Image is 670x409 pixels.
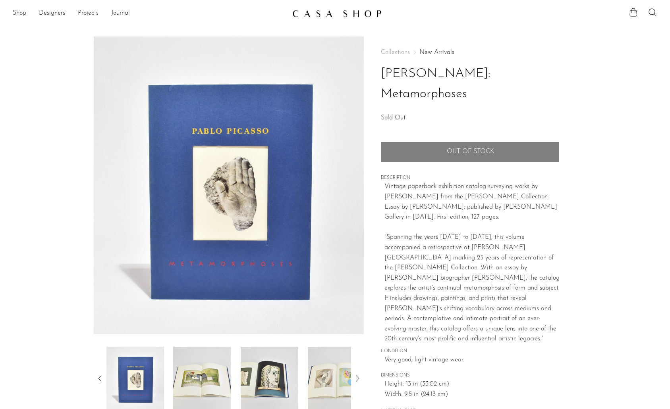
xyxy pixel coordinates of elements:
span: Sold Out [381,115,405,121]
span: CONDITION [381,348,560,355]
span: DESCRIPTION [381,175,560,182]
span: Out of stock [447,148,494,156]
img: Pablo Picasso: Metamorphoses [94,36,364,334]
ul: NEW HEADER MENU [13,7,286,20]
button: Add to cart [381,142,560,162]
a: Journal [111,8,130,19]
a: Projects [78,8,98,19]
span: DIMENSIONS [381,372,560,379]
span: Collections [381,49,410,56]
span: Very good; light vintage wear. [384,355,560,365]
a: Designers [39,8,65,19]
nav: Breadcrumbs [381,49,560,56]
a: Shop [13,8,26,19]
span: Height: 13 in (33.02 cm) [384,379,560,390]
a: New Arrivals [419,49,454,56]
nav: Desktop navigation [13,7,286,20]
h1: [PERSON_NAME]: Metamorphoses [381,64,560,104]
p: Vintage paperback exhibition catalog surveying works by [PERSON_NAME] from the [PERSON_NAME] Coll... [384,182,560,344]
span: Width: 9.5 in (24.13 cm) [384,390,560,400]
